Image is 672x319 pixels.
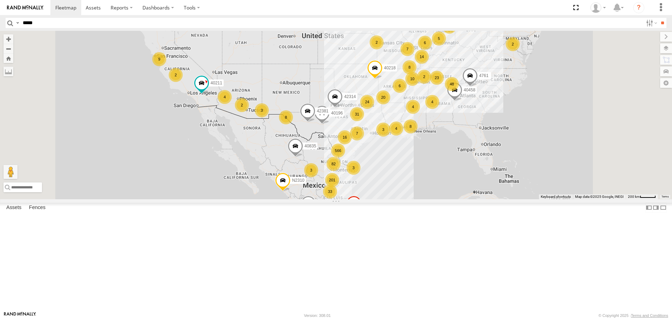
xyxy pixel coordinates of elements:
button: Keyboard shortcuts [541,194,571,199]
span: 42314 [344,95,356,99]
button: Map Scale: 200 km per 42 pixels [626,194,658,199]
div: Caseta Laredo TX [588,2,608,13]
span: N2310 [292,178,304,183]
button: Zoom Home [3,54,13,63]
div: 3 [304,163,318,177]
div: 9 [152,52,166,66]
div: 6 [418,36,432,50]
div: 2 [235,98,249,112]
span: 40835 [304,144,316,149]
i: ? [633,2,644,13]
div: 4 [218,90,232,104]
a: Visit our Website [4,312,36,319]
span: 200 km [628,195,640,199]
div: 3 [346,161,360,175]
div: 7 [400,42,414,56]
div: 5 [432,32,446,46]
label: Measure [3,67,13,76]
div: 33 [323,185,337,199]
label: Dock Summary Table to the Right [652,203,659,213]
div: © Copyright 2025 - [598,313,668,318]
div: 3 [255,103,269,117]
div: 20 [376,90,390,104]
label: Search Query [15,18,20,28]
div: 24 [360,95,374,109]
div: 4 [425,95,439,109]
div: 23 [430,71,444,85]
span: 42381 [317,109,328,113]
div: 7 [350,126,364,140]
img: rand-logo.svg [7,5,43,10]
label: Dock Summary Table to the Left [645,203,652,213]
div: 8 [404,119,418,133]
div: 3 [376,123,390,137]
div: 16 [338,130,352,144]
label: Map Settings [660,78,672,88]
div: 82 [327,157,341,171]
div: 6 [393,79,407,93]
div: 8 [402,60,416,74]
span: 40211 [211,81,222,85]
label: Fences [26,203,49,213]
span: 40196 [331,111,343,116]
div: 4 [389,122,403,136]
a: Terms (opens in new tab) [661,195,669,198]
div: 2 [169,68,183,82]
button: Drag Pegman onto the map to open Street View [3,165,17,179]
div: 8 [279,110,293,124]
div: 48 [445,77,459,91]
div: 31 [350,107,364,121]
a: Terms and Conditions [631,313,668,318]
span: 40218 [384,66,395,71]
div: 4 [406,100,420,114]
span: 4761 [479,73,489,78]
div: 566 [331,144,345,158]
div: 2 [506,37,520,51]
div: 2 [417,70,431,84]
div: 10 [405,72,419,86]
span: Map data ©2025 Google, INEGI [575,195,624,199]
button: Zoom out [3,44,13,54]
span: 40458 [464,88,475,93]
div: 201 [325,173,339,187]
button: Zoom in [3,34,13,44]
div: 2 [370,35,384,49]
div: Version: 308.01 [304,313,331,318]
div: 14 [415,50,429,64]
label: Hide Summary Table [660,203,667,213]
label: Assets [3,203,25,213]
label: Search Filter Options [643,18,658,28]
